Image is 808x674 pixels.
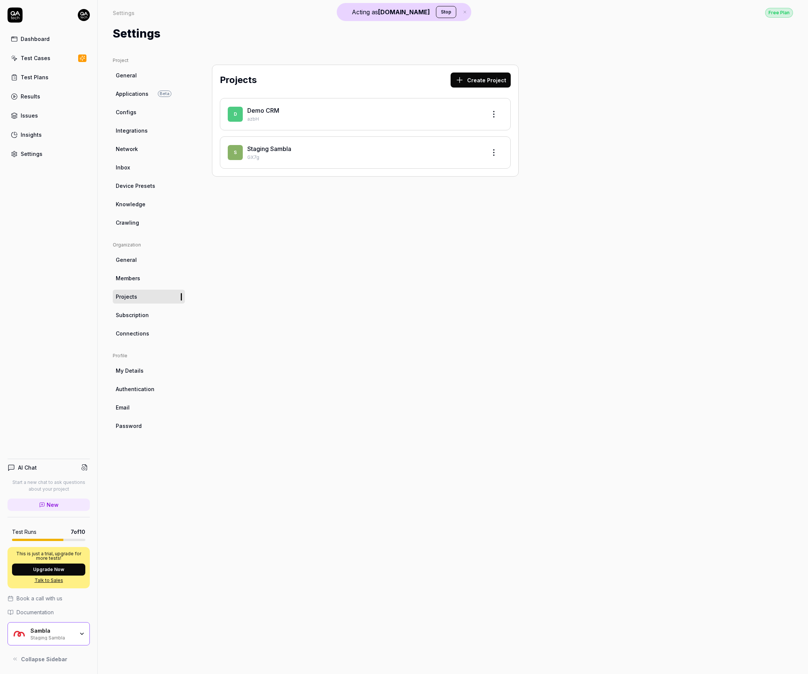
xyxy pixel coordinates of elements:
[247,154,480,161] p: GX7g
[113,364,185,378] a: My Details
[12,627,26,641] img: Sambla Logo
[113,87,185,101] a: ApplicationsBeta
[21,112,38,119] div: Issues
[8,651,90,666] button: Collapse Sidebar
[113,308,185,322] a: Subscription
[113,179,185,193] a: Device Presets
[765,8,793,18] button: Free Plan
[116,182,155,190] span: Device Presets
[116,127,148,134] span: Integrations
[8,89,90,104] a: Results
[247,145,291,153] a: Staging Sambla
[113,352,185,359] div: Profile
[8,622,90,645] button: Sambla LogoSamblaStaging Sambla
[12,564,85,576] button: Upgrade Now
[113,326,185,340] a: Connections
[17,594,62,602] span: Book a call with us
[113,68,185,82] a: General
[116,90,148,98] span: Applications
[8,51,90,65] a: Test Cases
[116,385,154,393] span: Authentication
[113,382,185,396] a: Authentication
[116,219,139,227] span: Crawling
[8,479,90,493] p: Start a new chat to ask questions about your project
[113,242,185,248] div: Organization
[113,105,185,119] a: Configs
[116,329,149,337] span: Connections
[18,464,37,471] h4: AI Chat
[17,608,54,616] span: Documentation
[247,116,480,122] p: azbH
[116,145,138,153] span: Network
[8,108,90,123] a: Issues
[113,216,185,230] a: Crawling
[21,54,50,62] div: Test Cases
[30,627,74,634] div: Sambla
[21,150,42,158] div: Settings
[113,271,185,285] a: Members
[8,147,90,161] a: Settings
[116,367,144,375] span: My Details
[228,145,243,160] span: S
[21,35,50,43] div: Dashboard
[116,71,137,79] span: General
[113,197,185,211] a: Knowledge
[116,422,142,430] span: Password
[71,528,85,536] span: 7 of 10
[8,499,90,511] a: New
[113,419,185,433] a: Password
[247,107,279,114] a: Demo CRM
[116,200,145,208] span: Knowledge
[228,107,243,122] span: D
[8,70,90,85] a: Test Plans
[8,594,90,602] a: Book a call with us
[21,73,48,81] div: Test Plans
[8,32,90,46] a: Dashboard
[158,91,171,97] span: Beta
[12,577,85,584] a: Talk to Sales
[116,293,137,301] span: Projects
[113,57,185,64] div: Project
[113,25,160,42] h1: Settings
[113,400,185,414] a: Email
[21,655,67,663] span: Collapse Sidebar
[30,634,74,640] div: Staging Sambla
[47,501,59,509] span: New
[116,274,140,282] span: Members
[21,92,40,100] div: Results
[116,108,136,116] span: Configs
[113,142,185,156] a: Network
[113,160,185,174] a: Inbox
[78,9,90,21] img: 7ccf6c19-61ad-4a6c-8811-018b02a1b829.jpg
[113,9,135,17] div: Settings
[116,256,137,264] span: General
[116,403,130,411] span: Email
[113,124,185,138] a: Integrations
[8,608,90,616] a: Documentation
[451,73,511,88] button: Create Project
[113,290,185,304] a: Projects
[116,311,149,319] span: Subscription
[12,529,36,535] h5: Test Runs
[113,253,185,267] a: General
[220,73,257,87] h2: Projects
[8,127,90,142] a: Insights
[12,552,85,561] p: This is just a trial, upgrade for more tests!
[436,6,456,18] button: Stop
[21,131,42,139] div: Insights
[116,163,130,171] span: Inbox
